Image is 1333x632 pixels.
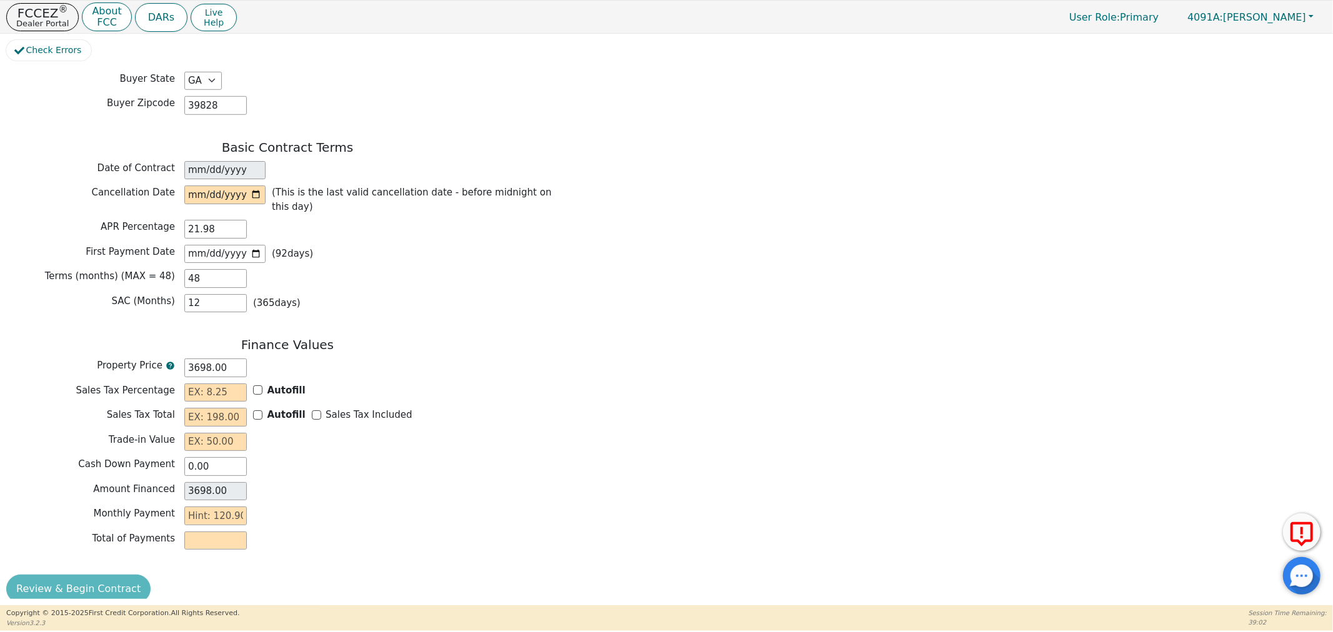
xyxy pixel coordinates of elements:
[184,294,247,313] input: EX: 2
[6,618,239,628] p: Version 3.2.3
[1069,11,1120,23] span: User Role :
[184,383,247,402] input: EX: 8.25
[16,7,69,19] p: FCCEZ
[267,409,306,420] b: Autofill
[184,506,247,525] input: Hint: 120.90
[1174,7,1327,27] button: 4091A:[PERSON_NAME]
[59,4,68,15] sup: ®
[204,17,224,27] span: Help
[184,408,247,427] input: EX: 198.00
[1187,11,1306,23] span: [PERSON_NAME]
[326,408,412,422] label: Sales Tax Included
[76,385,175,396] span: Sales Tax Percentage
[312,410,321,420] input: Y/N
[1187,11,1223,23] span: 4091A:
[82,2,131,32] button: AboutFCC
[92,6,121,16] p: About
[86,246,175,257] span: First Payment Date
[184,96,247,115] input: EX: 90210
[184,358,247,377] input: EX: 2400.00
[135,3,187,32] button: DARs
[6,608,239,619] p: Copyright © 2015- 2025 First Credit Corporation.
[6,337,569,352] h3: Finance Values
[107,409,175,420] span: Sales Tax Total
[109,434,175,445] span: Trade-in Value
[97,162,175,174] span: Date of Contract
[184,245,266,264] input: YYYY-MM-DD
[1249,608,1327,618] p: Session Time Remaining:
[184,269,247,288] input: EX: 36
[184,433,247,452] input: EX: 50.00
[119,73,175,84] span: Buyer State
[1057,5,1171,29] a: User Role:Primary
[272,247,313,261] p: ( 92 days)
[93,483,175,495] span: Amount Financed
[6,140,569,155] h3: Basic Contract Terms
[45,270,175,282] span: Terms (months) (MAX = 48)
[97,358,162,373] span: Property Price
[91,187,175,198] span: Cancellation Date
[184,220,247,239] input: XX.XX
[16,19,69,27] p: Dealer Portal
[78,458,175,470] span: Cash Down Payment
[1249,618,1327,627] p: 39:02
[272,185,562,214] p: (This is the last valid cancellation date - before midnight on this day)
[253,385,262,395] input: Y/N
[6,40,91,61] button: Check Errors
[92,17,121,27] p: FCC
[92,533,175,544] span: Total of Payments
[171,609,239,617] span: All Rights Reserved.
[94,508,176,519] span: Monthly Payment
[267,385,306,396] b: Autofill
[1283,513,1321,551] button: Report Error to FCC
[101,221,175,232] span: APR Percentage
[111,295,175,307] span: SAC (Months)
[253,410,262,420] input: Y/N
[184,457,247,476] input: EX: 100.00
[26,44,82,57] span: Check Errors
[253,296,301,310] p: ( 365 days)
[191,4,237,31] button: LiveHelp
[6,3,79,31] button: FCCEZ®Dealer Portal
[204,7,224,17] span: Live
[107,97,175,109] span: Buyer Zipcode
[1057,5,1171,29] p: Primary
[184,185,266,204] input: YYYY-MM-DD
